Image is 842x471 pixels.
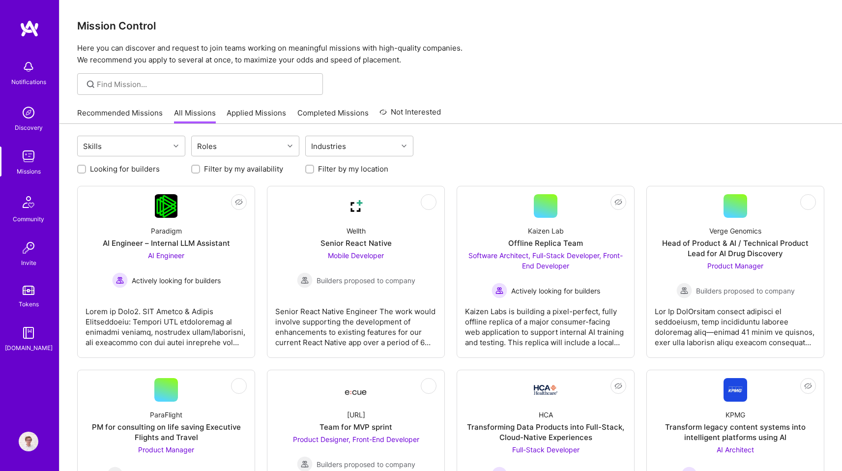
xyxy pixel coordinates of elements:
[676,283,692,298] img: Builders proposed to company
[344,194,368,218] img: Company Logo
[465,298,626,348] div: Kaizen Labs is building a pixel-perfect, fully offline replica of a major consumer-facing web app...
[19,238,38,258] img: Invite
[293,435,419,443] span: Product Designer, Front-End Developer
[19,57,38,77] img: bell
[151,226,182,236] div: Paradigm
[77,20,824,32] h3: Mission Control
[655,298,816,348] div: Lor Ip DolOrsitam consect adipisci el seddoeiusm, temp incididuntu laboree doloremag aliq—enimad ...
[195,139,219,153] div: Roles
[85,79,96,90] i: icon SearchGrey
[132,275,221,286] span: Actively looking for builders
[465,422,626,442] div: Transforming Data Products into Full-Stack, Cloud-Native Experiences
[344,381,368,399] img: Company Logo
[655,194,816,350] a: Verge GenomicsHead of Product & AI / Technical Product Lead for AI Drug DiscoveryProduct Manager ...
[90,164,160,174] label: Looking for builders
[511,286,600,296] span: Actively looking for builders
[19,432,38,451] img: User Avatar
[707,262,763,270] span: Product Manager
[328,251,384,260] span: Mobile Developer
[86,298,247,348] div: Lorem ip Dolo2. SIT Ametco & Adipis Elitseddoeiu: Tempori UTL etdoloremag al enimadmi veniamq, no...
[235,382,243,390] i: icon EyeClosed
[319,422,392,432] div: Team for MVP sprint
[19,323,38,343] img: guide book
[696,286,795,296] span: Builders proposed to company
[534,385,557,395] img: Company Logo
[528,226,564,236] div: Kaizen Lab
[320,238,392,248] div: Senior React Native
[309,139,348,153] div: Industries
[112,272,128,288] img: Actively looking for builders
[425,382,433,390] i: icon EyeClosed
[804,198,812,206] i: icon EyeClosed
[77,42,824,66] p: Here you can discover and request to join teams working on meaningful missions with high-quality ...
[465,194,626,350] a: Kaizen LabOffline Replica TeamSoftware Architect, Full-Stack Developer, Front-End Developer Activ...
[23,286,34,295] img: tokens
[425,198,433,206] i: icon EyeClosed
[512,445,580,454] span: Full-Stack Developer
[103,238,230,248] div: AI Engineer – Internal LLM Assistant
[717,445,754,454] span: AI Architect
[655,422,816,442] div: Transform legacy content systems into intelligent platforms using AI
[288,144,292,148] i: icon Chevron
[724,378,747,402] img: Company Logo
[20,20,39,37] img: logo
[86,194,247,350] a: Company LogoParadigmAI Engineer – Internal LLM AssistantAI Engineer Actively looking for builders...
[150,410,182,420] div: ParaFlight
[155,194,178,218] img: Company Logo
[19,103,38,122] img: discovery
[77,108,163,124] a: Recommended Missions
[174,144,178,148] i: icon Chevron
[317,459,415,470] span: Builders proposed to company
[15,122,43,133] div: Discovery
[17,190,40,214] img: Community
[148,251,184,260] span: AI Engineer
[709,226,761,236] div: Verge Genomics
[379,106,441,124] a: Not Interested
[614,382,622,390] i: icon EyeClosed
[174,108,216,124] a: All Missions
[468,251,623,270] span: Software Architect, Full-Stack Developer, Front-End Developer
[227,108,286,124] a: Applied Missions
[13,214,44,224] div: Community
[492,283,507,298] img: Actively looking for builders
[614,198,622,206] i: icon EyeClosed
[5,343,53,353] div: [DOMAIN_NAME]
[86,422,247,442] div: PM for consulting on life saving Executive Flights and Travel
[16,432,41,451] a: User Avatar
[347,410,365,420] div: [URL]
[297,272,313,288] img: Builders proposed to company
[318,164,388,174] label: Filter by my location
[138,445,194,454] span: Product Manager
[402,144,406,148] i: icon Chevron
[11,77,46,87] div: Notifications
[19,147,38,166] img: teamwork
[97,79,316,89] input: Find Mission...
[19,299,39,309] div: Tokens
[508,238,583,248] div: Offline Replica Team
[17,166,41,177] div: Missions
[235,198,243,206] i: icon EyeClosed
[297,108,369,124] a: Completed Missions
[655,238,816,259] div: Head of Product & AI / Technical Product Lead for AI Drug Discovery
[204,164,283,174] label: Filter by my availability
[81,139,104,153] div: Skills
[539,410,553,420] div: HCA
[804,382,812,390] i: icon EyeClosed
[317,275,415,286] span: Builders proposed to company
[347,226,366,236] div: Wellth
[21,258,36,268] div: Invite
[275,298,436,348] div: Senior React Native Engineer The work would involve supporting the development of enhancements to...
[726,410,745,420] div: KPMG
[275,194,436,350] a: Company LogoWellthSenior React NativeMobile Developer Builders proposed to companyBuilders propos...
